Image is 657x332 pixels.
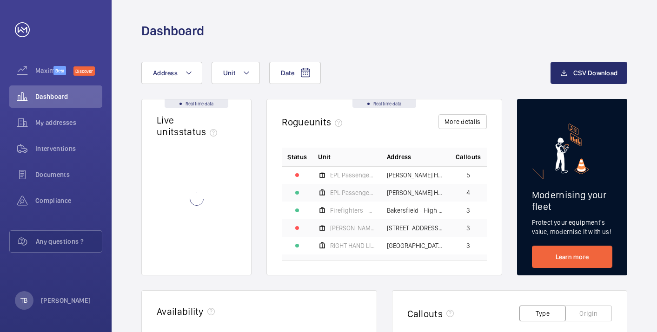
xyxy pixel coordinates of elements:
img: marketing-card.svg [555,124,589,174]
span: EPL Passenger Lift No 1 [330,172,376,178]
p: TB [20,296,27,305]
span: Beta [53,66,66,75]
span: [PERSON_NAME] Platform Lift [330,225,376,231]
h2: Rogue [282,116,346,128]
span: My addresses [35,118,102,127]
span: [GEOGRAPHIC_DATA] Flats 1-65 - High Risk Building - [GEOGRAPHIC_DATA] 1-65 [387,242,445,249]
span: Documents [35,170,102,179]
span: Bakersfield - High Risk Building - [GEOGRAPHIC_DATA] [387,207,445,214]
p: Protect your equipment's value, modernise it with us! [532,218,612,236]
span: EPL Passenger Lift No 2 [330,189,376,196]
span: Address [387,152,411,162]
h2: Modernising your fleet [532,189,612,212]
span: [PERSON_NAME] House - [PERSON_NAME][GEOGRAPHIC_DATA] [387,189,445,196]
button: Date [269,62,321,84]
span: Any questions ? [36,237,102,246]
p: [PERSON_NAME] [41,296,91,305]
span: 5 [466,172,470,178]
div: Real time data [165,99,228,108]
button: Origin [565,306,612,321]
span: Date [281,69,294,77]
span: RIGHT HAND LIFT [330,242,376,249]
span: Unit [223,69,235,77]
span: Interventions [35,144,102,153]
span: 3 [466,225,470,231]
h2: Availability [157,306,204,317]
span: 4 [466,189,470,196]
span: Callouts [456,152,481,162]
span: Discover [73,66,95,76]
span: Firefighters - EPL Passenger Lift No 2 [330,207,376,214]
button: CSV Download [551,62,627,84]
div: Real time data [352,99,416,108]
span: status [179,126,221,137]
span: units [309,116,346,128]
span: Address [153,69,178,77]
span: 3 [466,207,470,214]
p: Status [287,152,307,162]
span: CSV Download [573,69,617,77]
a: Learn more [532,246,612,268]
h2: Callouts [407,308,443,319]
span: Unit [318,152,331,162]
span: [PERSON_NAME] House - High Risk Building - [PERSON_NAME][GEOGRAPHIC_DATA] [387,172,445,178]
span: [STREET_ADDRESS][PERSON_NAME] - [PERSON_NAME][GEOGRAPHIC_DATA] [387,225,445,231]
span: Dashboard [35,92,102,101]
span: 3 [466,242,470,249]
h2: Live units [157,114,221,137]
h1: Dashboard [141,22,204,39]
span: Compliance [35,196,102,205]
button: Address [141,62,202,84]
span: Maximize [35,66,53,75]
button: More details [438,114,487,129]
button: Type [519,306,566,321]
button: Unit [212,62,260,84]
